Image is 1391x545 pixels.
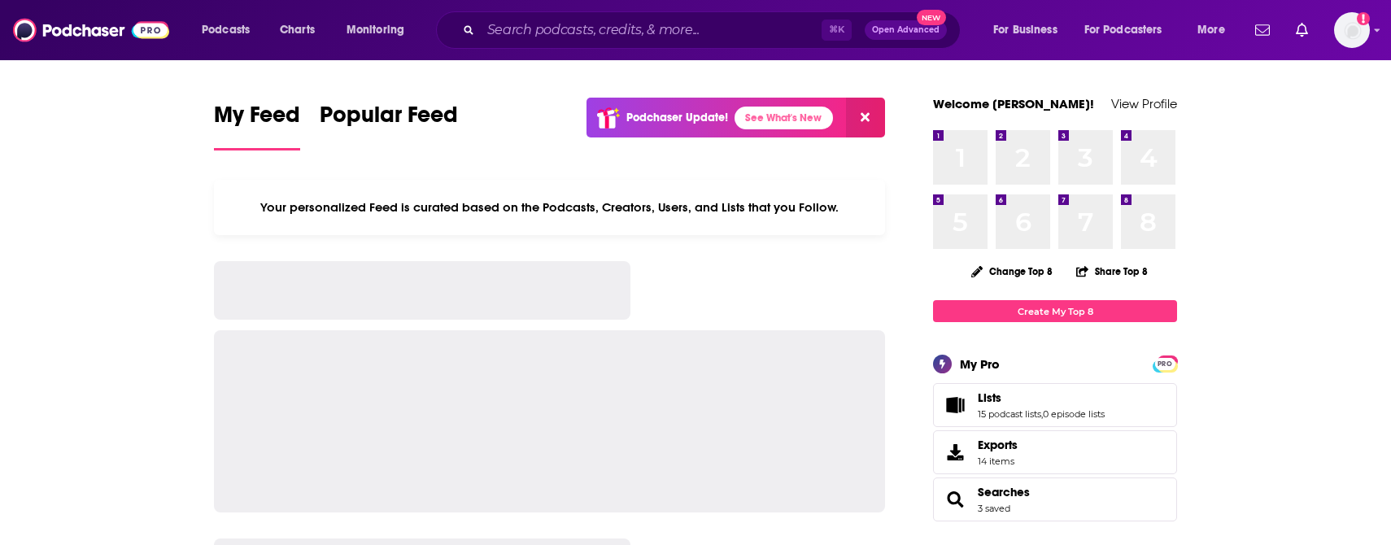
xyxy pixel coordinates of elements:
[960,356,1000,372] div: My Pro
[978,456,1018,467] span: 14 items
[1249,16,1276,44] a: Show notifications dropdown
[933,430,1177,474] a: Exports
[978,408,1041,420] a: 15 podcast lists
[320,101,458,138] span: Popular Feed
[214,180,885,235] div: Your personalized Feed is curated based on the Podcasts, Creators, Users, and Lists that you Follow.
[978,503,1010,514] a: 3 saved
[347,19,404,41] span: Monitoring
[1334,12,1370,48] button: Show profile menu
[933,477,1177,521] span: Searches
[933,300,1177,322] a: Create My Top 8
[978,485,1030,499] a: Searches
[1043,408,1105,420] a: 0 episode lists
[933,383,1177,427] span: Lists
[939,394,971,416] a: Lists
[214,101,300,150] a: My Feed
[320,101,458,150] a: Popular Feed
[872,26,940,34] span: Open Advanced
[917,10,946,25] span: New
[1186,17,1245,43] button: open menu
[865,20,947,40] button: Open AdvancedNew
[214,101,300,138] span: My Feed
[202,19,250,41] span: Podcasts
[1075,255,1149,287] button: Share Top 8
[933,96,1094,111] a: Welcome [PERSON_NAME]!
[939,488,971,511] a: Searches
[735,107,833,129] a: See What's New
[1357,12,1370,25] svg: Add a profile image
[269,17,325,43] a: Charts
[939,441,971,464] span: Exports
[190,17,271,43] button: open menu
[978,438,1018,452] span: Exports
[1074,17,1186,43] button: open menu
[1155,358,1175,370] span: PRO
[982,17,1078,43] button: open menu
[1084,19,1162,41] span: For Podcasters
[13,15,169,46] img: Podchaser - Follow, Share and Rate Podcasts
[1041,408,1043,420] span: ,
[1334,12,1370,48] span: Logged in as saraatspark
[1334,12,1370,48] img: User Profile
[822,20,852,41] span: ⌘ K
[335,17,425,43] button: open menu
[451,11,976,49] div: Search podcasts, credits, & more...
[626,111,728,124] p: Podchaser Update!
[280,19,315,41] span: Charts
[1289,16,1315,44] a: Show notifications dropdown
[978,390,1105,405] a: Lists
[978,390,1001,405] span: Lists
[1155,357,1175,369] a: PRO
[961,261,1062,281] button: Change Top 8
[993,19,1057,41] span: For Business
[1111,96,1177,111] a: View Profile
[1197,19,1225,41] span: More
[481,17,822,43] input: Search podcasts, credits, & more...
